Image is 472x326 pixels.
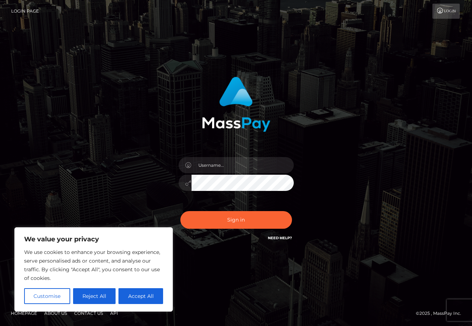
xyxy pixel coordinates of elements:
[41,308,70,319] a: About Us
[8,308,40,319] a: Homepage
[71,308,106,319] a: Contact Us
[11,4,39,19] a: Login Page
[416,309,467,317] div: © 2025 , MassPay Inc.
[24,235,163,244] p: We value your privacy
[118,288,163,304] button: Accept All
[107,308,121,319] a: API
[432,4,460,19] a: Login
[268,236,292,240] a: Need Help?
[14,227,173,312] div: We value your privacy
[73,288,116,304] button: Reject All
[180,211,292,229] button: Sign in
[24,288,70,304] button: Customise
[202,77,270,132] img: MassPay Login
[192,157,294,173] input: Username...
[24,248,163,282] p: We use cookies to enhance your browsing experience, serve personalised ads or content, and analys...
